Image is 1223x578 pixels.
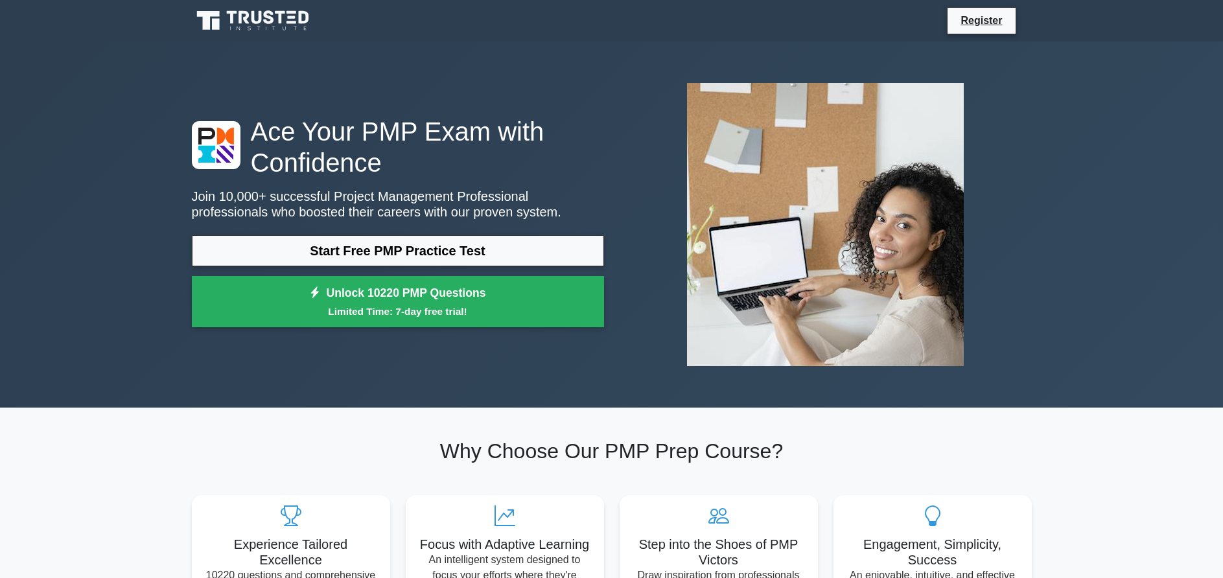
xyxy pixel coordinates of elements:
h5: Experience Tailored Excellence [202,537,380,568]
h5: Focus with Adaptive Learning [416,537,594,552]
a: Register [953,12,1010,29]
p: Join 10,000+ successful Project Management Professional professionals who boosted their careers w... [192,189,604,220]
small: Limited Time: 7-day free trial! [208,304,588,319]
a: Start Free PMP Practice Test [192,235,604,266]
h5: Step into the Shoes of PMP Victors [630,537,808,568]
a: Unlock 10220 PMP QuestionsLimited Time: 7-day free trial! [192,276,604,328]
h5: Engagement, Simplicity, Success [844,537,1021,568]
h2: Why Choose Our PMP Prep Course? [192,439,1032,463]
h1: Ace Your PMP Exam with Confidence [192,116,604,178]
